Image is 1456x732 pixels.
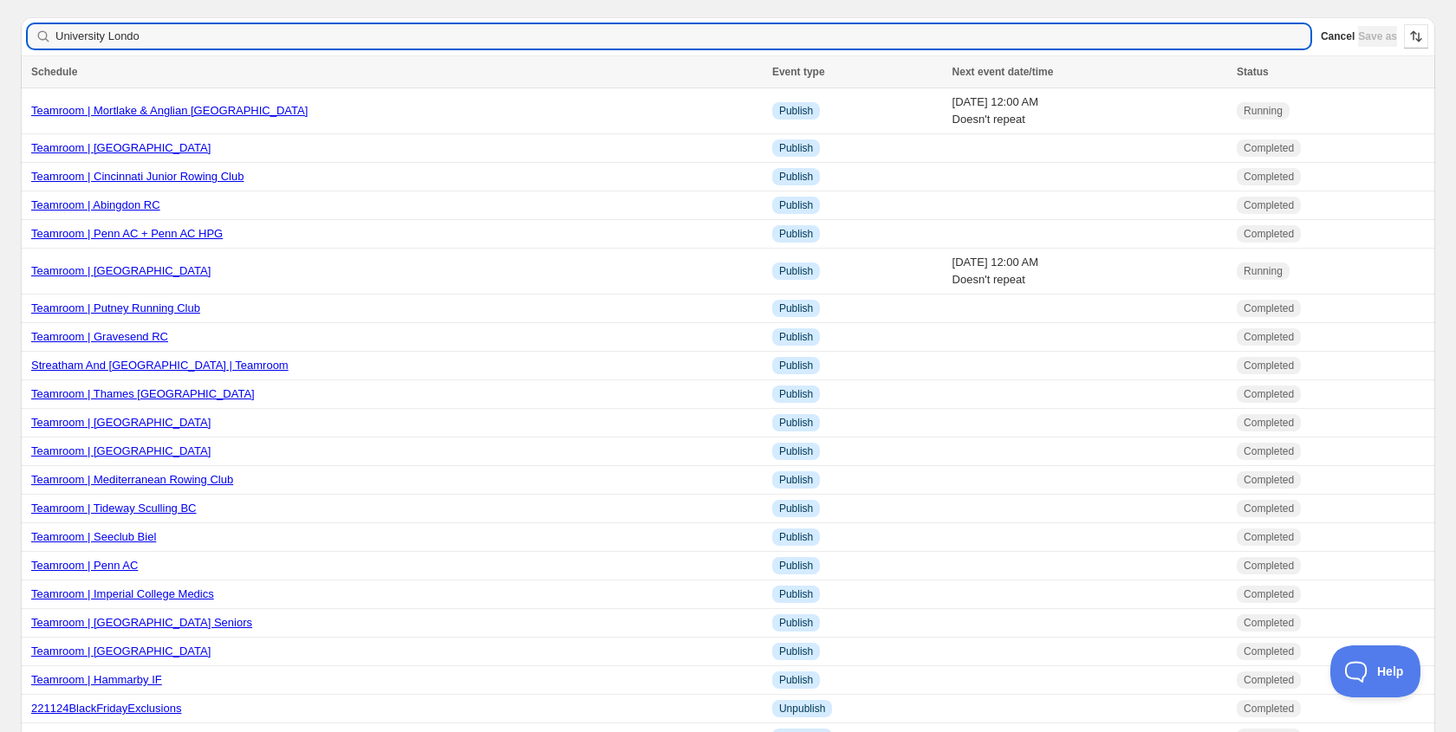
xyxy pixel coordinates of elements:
[31,587,214,600] a: Teamroom | Imperial College Medics
[31,502,197,515] a: Teamroom | Tideway Sculling BC
[1237,66,1269,78] span: Status
[779,502,813,515] span: Publish
[779,330,813,344] span: Publish
[31,530,156,543] a: Teamroom | Seeclub Biel
[1244,473,1294,487] span: Completed
[772,66,825,78] span: Event type
[31,673,162,686] a: Teamroom | Hammarby IF
[952,66,1054,78] span: Next event date/time
[779,416,813,430] span: Publish
[55,24,1310,49] input: Searching schedules by name
[1244,416,1294,430] span: Completed
[31,227,223,240] a: Teamroom | Penn AC + Penn AC HPG
[779,227,813,241] span: Publish
[31,170,244,183] a: Teamroom | Cincinnati Junior Rowing Club
[779,616,813,630] span: Publish
[779,104,813,118] span: Publish
[779,301,813,315] span: Publish
[779,141,813,155] span: Publish
[31,330,168,343] a: Teamroom | Gravesend RC
[779,444,813,458] span: Publish
[31,359,289,372] a: Streatham And [GEOGRAPHIC_DATA] | Teamroom
[779,387,813,401] span: Publish
[1244,359,1294,372] span: Completed
[31,702,181,715] a: 221124BlackFridayExclusions
[1330,645,1421,697] iframe: Toggle Customer Support
[1244,444,1294,458] span: Completed
[1244,587,1294,601] span: Completed
[1244,559,1294,573] span: Completed
[31,387,255,400] a: Teamroom | Thames [GEOGRAPHIC_DATA]
[31,645,211,658] a: Teamroom | [GEOGRAPHIC_DATA]
[31,141,211,154] a: Teamroom | [GEOGRAPHIC_DATA]
[779,530,813,544] span: Publish
[1244,264,1283,278] span: Running
[1244,330,1294,344] span: Completed
[779,645,813,658] span: Publish
[1244,673,1294,687] span: Completed
[1244,387,1294,401] span: Completed
[779,559,813,573] span: Publish
[779,473,813,487] span: Publish
[947,249,1232,295] td: [DATE] 12:00 AM Doesn't repeat
[31,104,308,117] a: Teamroom | Mortlake & Anglian [GEOGRAPHIC_DATA]
[31,473,233,486] a: Teamroom | Mediterranean Rowing Club
[1244,530,1294,544] span: Completed
[1244,198,1294,212] span: Completed
[31,416,211,429] a: Teamroom | [GEOGRAPHIC_DATA]
[779,673,813,687] span: Publish
[31,559,138,572] a: Teamroom | Penn AC
[1244,104,1283,118] span: Running
[31,444,211,457] a: Teamroom | [GEOGRAPHIC_DATA]
[779,198,813,212] span: Publish
[947,88,1232,134] td: [DATE] 12:00 AM Doesn't repeat
[1244,170,1294,184] span: Completed
[1321,26,1355,47] button: Cancel
[779,702,825,716] span: Unpublish
[779,170,813,184] span: Publish
[31,198,160,211] a: Teamroom | Abingdon RC
[779,359,813,372] span: Publish
[31,301,200,314] a: Teamroom | Putney Running Club
[1244,645,1294,658] span: Completed
[1244,616,1294,630] span: Completed
[1321,29,1355,43] span: Cancel
[1244,227,1294,241] span: Completed
[1244,301,1294,315] span: Completed
[1244,502,1294,515] span: Completed
[779,264,813,278] span: Publish
[1244,702,1294,716] span: Completed
[31,616,252,629] a: Teamroom | [GEOGRAPHIC_DATA] Seniors
[1244,141,1294,155] span: Completed
[31,264,211,277] a: Teamroom | [GEOGRAPHIC_DATA]
[1404,24,1428,49] button: Sort the results
[779,587,813,601] span: Publish
[31,66,77,78] span: Schedule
